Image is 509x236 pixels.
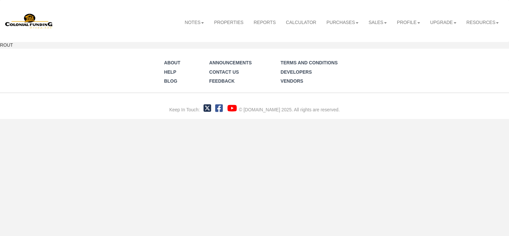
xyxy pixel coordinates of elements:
a: Purchases [321,14,363,31]
a: Upgrade [425,14,461,31]
a: About [164,60,181,65]
a: Developers [280,70,312,75]
img: 579666 [5,13,53,29]
a: Feedback [209,79,235,84]
a: Resources [461,14,504,31]
a: Calculator [281,14,321,31]
a: Sales [363,14,392,31]
a: Notes [180,14,209,31]
div: © [DOMAIN_NAME] 2025. All rights are reserved. [239,107,340,113]
a: Terms and Conditions [280,60,337,65]
a: Vendors [280,79,303,84]
a: Reports [249,14,281,31]
a: Help [164,70,177,75]
a: Announcements [209,60,252,65]
a: Properties [209,14,249,31]
div: Keep In Touch: [169,107,200,113]
a: Contact Us [209,70,239,75]
a: Blog [164,79,178,84]
a: Profile [392,14,425,31]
